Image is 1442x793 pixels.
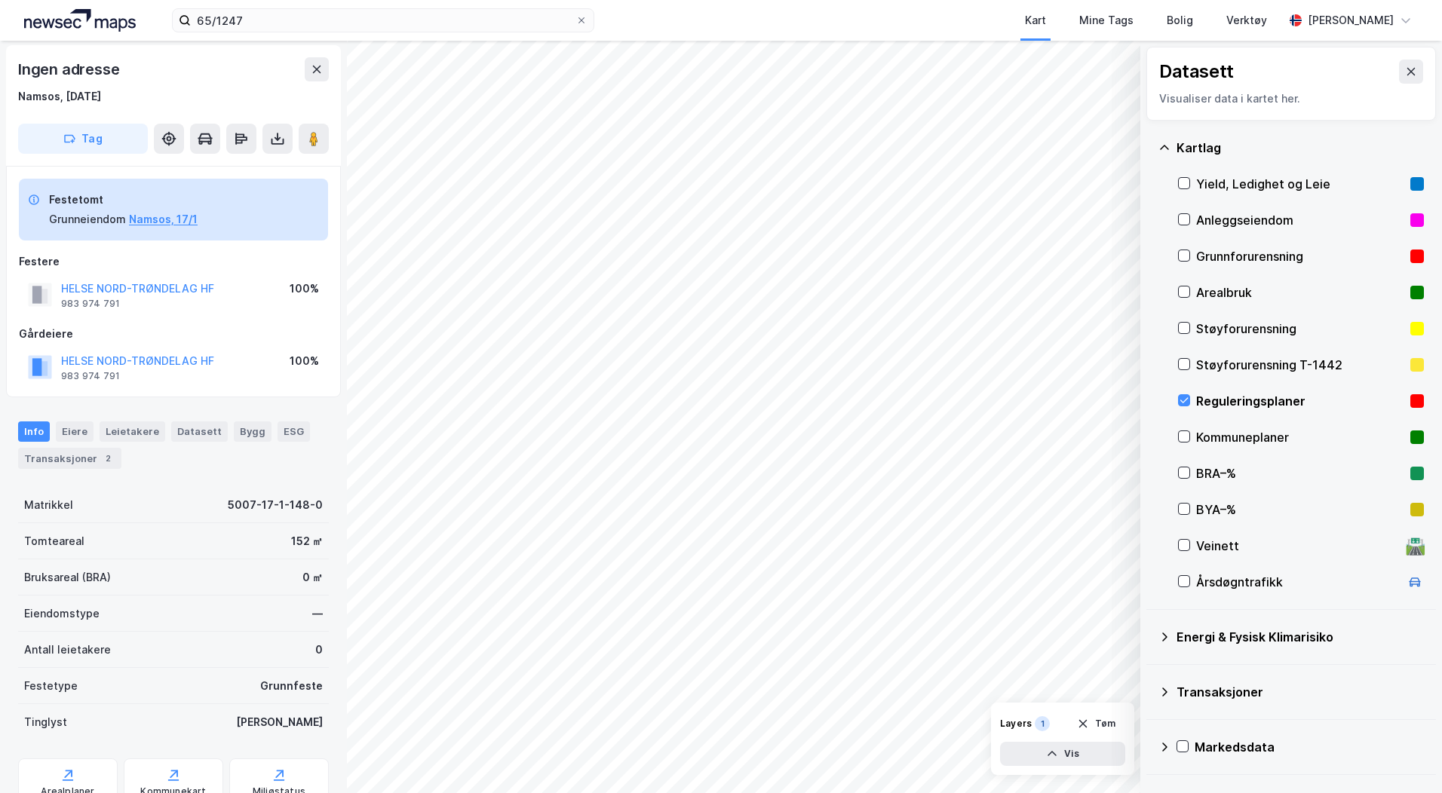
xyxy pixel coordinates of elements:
div: Grunneiendom [49,210,126,228]
div: Kartlag [1177,139,1424,157]
div: Kommuneplaner [1196,428,1404,446]
div: Bolig [1167,11,1193,29]
div: Mine Tags [1079,11,1134,29]
div: Gårdeiere [19,325,328,343]
div: Kontrollprogram for chat [1367,721,1442,793]
div: Støyforurensning T-1442 [1196,356,1404,374]
div: — [312,605,323,623]
div: [PERSON_NAME] [1308,11,1394,29]
button: Tag [18,124,148,154]
div: Kart [1025,11,1046,29]
div: Transaksjoner [18,448,121,469]
div: Matrikkel [24,496,73,514]
div: Eiendomstype [24,605,100,623]
div: Transaksjoner [1177,683,1424,701]
button: Tøm [1067,712,1125,736]
div: 152 ㎡ [291,532,323,550]
img: logo.a4113a55bc3d86da70a041830d287a7e.svg [24,9,136,32]
div: ESG [278,421,310,441]
div: 100% [290,352,319,370]
div: Leietakere [100,421,165,441]
div: Grunnforurensning [1196,247,1404,265]
div: Festetomt [49,191,198,209]
div: Anleggseiendom [1196,211,1404,229]
div: 0 [315,641,323,659]
iframe: Chat Widget [1367,721,1442,793]
div: BRA–% [1196,464,1404,482]
div: 983 974 791 [61,298,120,310]
button: Vis [1000,742,1125,766]
input: Søk på adresse, matrikkel, gårdeiere, leietakere eller personer [191,9,575,32]
div: 2 [100,451,115,466]
div: Verktøy [1226,11,1267,29]
div: Energi & Fysisk Klimarisiko [1177,628,1424,646]
div: Info [18,421,50,441]
div: Eiere [56,421,94,441]
div: Datasett [1159,60,1234,84]
div: 🛣️ [1405,536,1425,556]
div: 0 ㎡ [302,568,323,586]
div: Layers [1000,718,1032,730]
div: Visualiser data i kartet her. [1159,90,1423,108]
div: Bygg [234,421,272,441]
div: Festere [19,253,328,271]
div: 983 974 791 [61,370,120,382]
div: Veinett [1196,537,1400,555]
div: BYA–% [1196,501,1404,519]
div: Grunnfeste [260,677,323,695]
div: Markedsdata [1195,738,1424,756]
div: Namsos, [DATE] [18,87,101,106]
div: Støyforurensning [1196,320,1404,338]
div: Bruksareal (BRA) [24,568,111,586]
div: Arealbruk [1196,283,1404,302]
div: Ingen adresse [18,57,122,81]
div: Festetype [24,677,78,695]
div: 100% [290,280,319,298]
div: Tomteareal [24,532,84,550]
div: [PERSON_NAME] [236,713,323,731]
div: Antall leietakere [24,641,111,659]
button: Namsos, 17/1 [129,210,198,228]
div: 5007-17-1-148-0 [228,496,323,514]
div: Årsdøgntrafikk [1196,573,1400,591]
div: Datasett [171,421,228,441]
div: Yield, Ledighet og Leie [1196,175,1404,193]
div: 1 [1035,716,1050,731]
div: Reguleringsplaner [1196,392,1404,410]
div: Tinglyst [24,713,67,731]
